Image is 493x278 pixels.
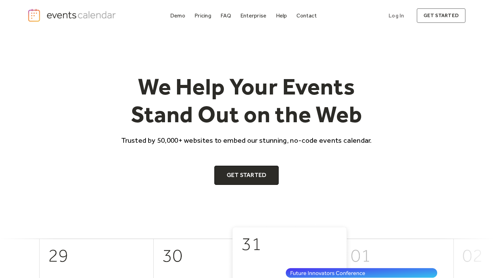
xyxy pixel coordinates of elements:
div: Pricing [194,14,211,17]
div: Enterprise [240,14,266,17]
a: Help [273,11,290,20]
a: Pricing [192,11,214,20]
a: Contact [294,11,320,20]
a: Enterprise [238,11,269,20]
h1: We Help Your Events Stand Out on the Web [115,73,378,128]
a: Demo [167,11,188,20]
div: Contact [296,14,317,17]
div: FAQ [220,14,231,17]
a: Get Started [214,166,279,185]
div: Demo [170,14,185,17]
a: Log In [382,8,411,23]
a: get started [417,8,466,23]
div: Help [276,14,287,17]
p: Trusted by 50,000+ websites to embed our stunning, no-code events calendar. [115,135,378,145]
a: FAQ [218,11,234,20]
